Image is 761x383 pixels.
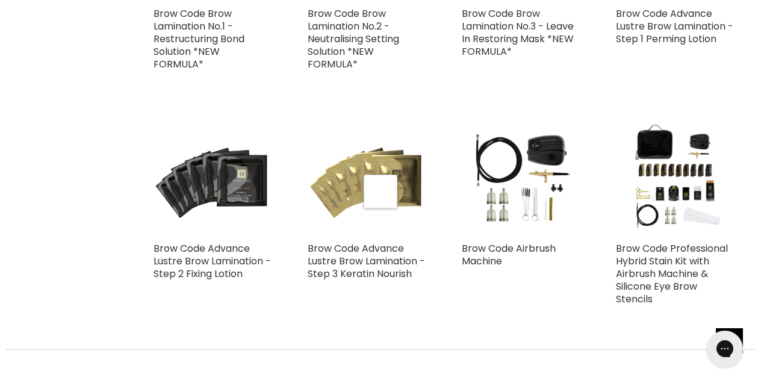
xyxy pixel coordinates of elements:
img: Brow Code Advance Lustre Brow Lamination - Step 3 Keratin Nourish [308,118,426,236]
img: Brow Code Professional Hybrid Stain Kit with Airbrush Machine & Silicone Eye Brow Stencils [616,118,734,236]
a: Brow Code Advance Lustre Brow Lamination - Step 3 Keratin Nourish [308,241,425,281]
img: Brow Code Advance Lustre Brow Lamination - Step 2 Fixing Lotion [154,118,272,236]
a: Brow Code Brow Lamination No.2 - Neutralising Setting Solution *NEW FORMULA* [308,7,399,71]
a: Brow Code Advance Lustre Brow Lamination - Step 2 Fixing Lotion [154,241,271,281]
a: Brow Code Airbrush Machine [462,241,556,268]
img: Brow Code Airbrush Machine [462,118,580,236]
a: Brow Code Brow Lamination No.3 - Leave In Restoring Mask *NEW FORMULA* [462,7,574,58]
iframe: Gorgias live chat messenger [701,326,749,371]
a: Brow Code Advance Lustre Brow Lamination - Step 1 Perming Lotion [616,7,733,46]
a: Brow Code Brow Lamination No.1 - Restructuring Bond Solution *NEW FORMULA* [154,7,244,71]
a: Brow Code Professional Hybrid Stain Kit with Airbrush Machine & Silicone Eye Brow Stencils [616,241,728,306]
